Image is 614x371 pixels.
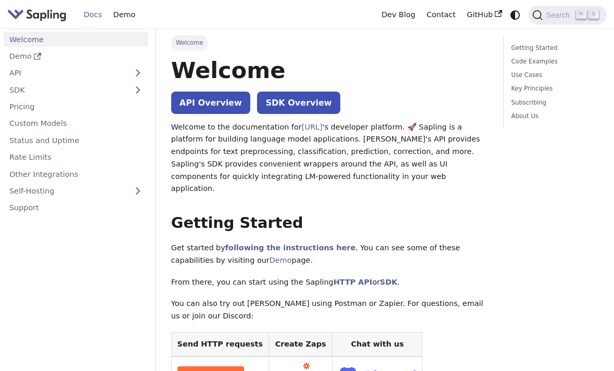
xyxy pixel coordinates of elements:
[171,56,489,84] h1: Welcome
[108,7,141,23] a: Demo
[257,92,340,114] a: SDK Overview
[511,98,595,108] a: Subscribing
[127,66,148,81] button: Expand sidebar category 'API'
[528,6,606,24] button: Search (Command+K)
[589,10,599,19] kbd: K
[543,11,576,19] span: Search
[4,99,148,114] a: Pricing
[171,332,268,356] th: Send HTTP requests
[511,43,595,53] a: Getting Started
[171,92,250,114] a: API Overview
[461,7,507,23] a: GitHub
[270,256,292,264] a: Demo
[4,49,148,64] a: Demo
[171,242,489,267] p: Get started by . You can see some of these capabilities by visiting our page.
[511,111,595,121] a: About Us
[4,32,148,47] a: Welcome
[171,121,489,196] p: Welcome to the documentation for 's developer platform. 🚀 Sapling is a platform for building lang...
[508,7,523,22] button: Switch between dark and light mode (currently system mode)
[4,133,148,148] a: Status and Uptime
[171,298,489,323] p: You can also try out [PERSON_NAME] using Postman or Zapier. For questions, email us or join our D...
[225,244,355,252] a: following the instructions here
[421,7,462,23] a: Contact
[380,278,397,286] a: SDK
[376,7,420,23] a: Dev Blog
[511,70,595,80] a: Use Cases
[334,278,373,286] a: HTTP API
[171,35,489,50] nav: Breadcrumbs
[171,214,489,233] h2: Getting Started
[4,116,148,131] a: Custom Models
[171,35,208,50] span: Welcome
[511,57,595,67] a: Code Examples
[7,7,70,22] a: Sapling.ai
[4,82,127,97] a: SDK
[4,167,148,182] a: Other Integrations
[4,150,148,165] a: Rate Limits
[78,7,108,23] a: Docs
[268,332,332,356] th: Create Zaps
[4,184,148,199] a: Self-Hosting
[332,332,423,356] th: Chat with us
[127,82,148,97] button: Expand sidebar category 'SDK'
[302,123,323,131] a: [URL]
[4,66,127,81] a: API
[4,200,148,215] a: Support
[7,7,67,22] img: Sapling.ai
[171,276,489,289] p: From there, you can start using the Sapling or .
[511,84,595,94] a: Key Principles
[576,10,586,19] kbd: ⌘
